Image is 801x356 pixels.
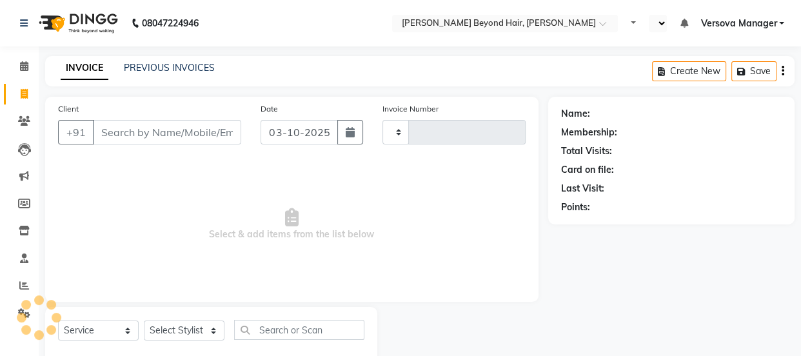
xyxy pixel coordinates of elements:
div: Membership: [561,126,617,139]
button: Create New [652,61,726,81]
label: Invoice Number [382,103,439,115]
img: logo [33,5,121,41]
div: Total Visits: [561,144,612,158]
label: Date [261,103,278,115]
a: PREVIOUS INVOICES [124,62,215,74]
div: Name: [561,107,590,121]
button: Save [731,61,776,81]
a: INVOICE [61,57,108,80]
span: Versova Manager [700,17,776,30]
div: Points: [561,201,590,214]
button: +91 [58,120,94,144]
input: Search or Scan [234,320,364,340]
div: Card on file: [561,163,614,177]
b: 08047224946 [142,5,199,41]
label: Client [58,103,79,115]
div: Last Visit: [561,182,604,195]
span: Select & add items from the list below [58,160,526,289]
input: Search by Name/Mobile/Email/Code [93,120,241,144]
